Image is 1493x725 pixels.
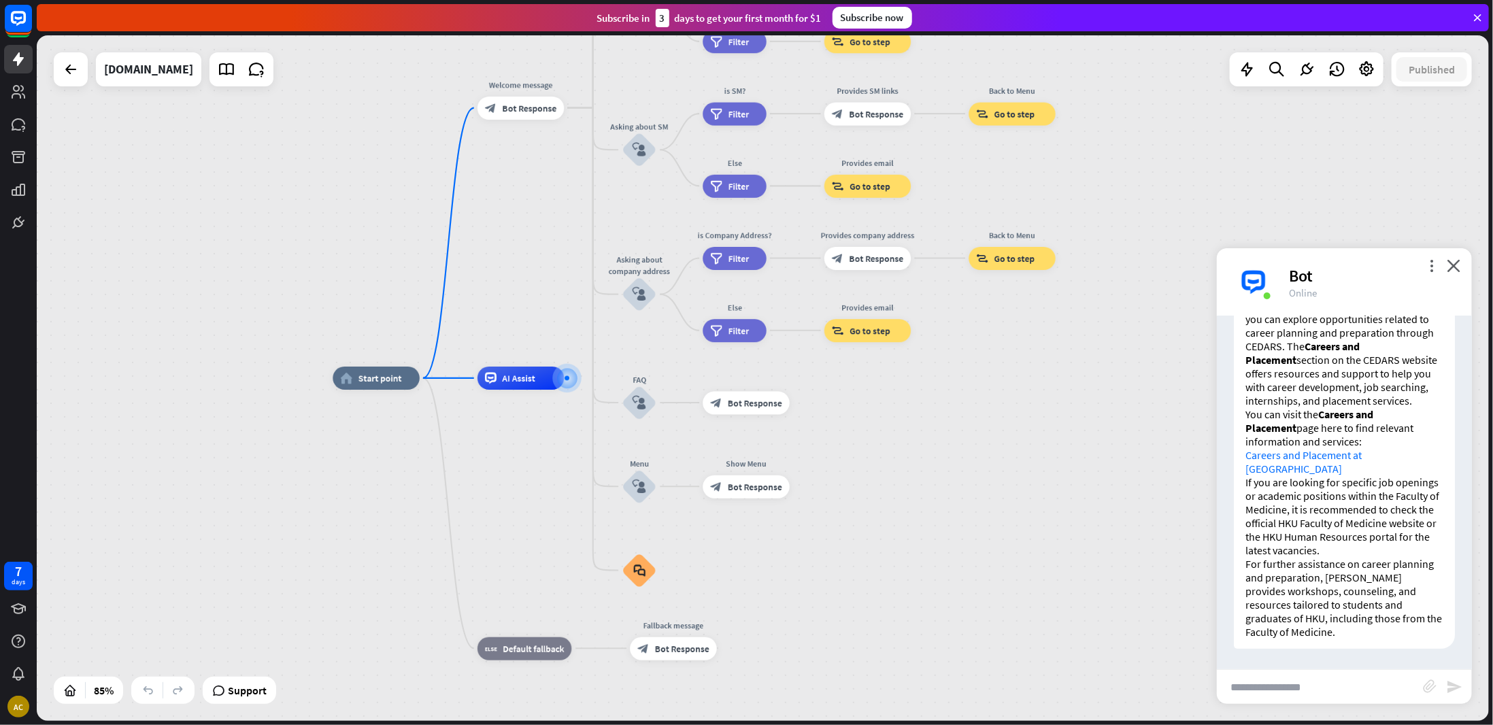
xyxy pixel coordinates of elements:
[656,9,669,27] div: 3
[4,562,33,590] a: 7 days
[694,458,799,469] div: Show Menu
[1396,57,1467,82] button: Published
[605,121,674,133] div: Asking about SM
[832,35,844,47] i: block_goto
[633,564,645,577] i: block_faq
[960,229,1064,241] div: Back to Menu
[503,643,564,654] span: Default fallback
[228,679,267,701] span: Support
[710,108,722,120] i: filter
[1245,557,1443,639] p: For further assistance on career planning and preparation, [PERSON_NAME] provides workshops, coun...
[605,458,674,469] div: Menu
[7,696,29,718] div: AC
[694,85,775,97] div: is SM?
[12,577,25,587] div: days
[816,157,920,169] div: Provides email
[15,565,22,577] div: 7
[728,252,750,264] span: Filter
[1423,679,1437,693] i: block_attachment
[976,252,988,264] i: block_goto
[710,481,722,492] i: block_bot_response
[728,324,750,336] span: Filter
[994,108,1035,120] span: Go to step
[994,252,1035,264] span: Go to step
[710,397,722,409] i: block_bot_response
[816,229,920,241] div: Provides company address
[960,85,1064,97] div: Back to Menu
[850,324,890,336] span: Go to step
[633,479,646,493] i: block_user_input
[850,180,890,192] span: Go to step
[1447,259,1460,272] i: close
[816,301,920,313] div: Provides email
[728,180,750,192] span: Filter
[816,85,920,97] div: Provides SM links
[1245,299,1443,407] p: For careers at the HKU Faculty of Medicine, you can explore opportunities related to career plann...
[832,324,844,336] i: block_goto
[340,373,352,384] i: home_2
[358,373,402,384] span: Start point
[633,396,646,409] i: block_user_input
[1245,475,1443,557] p: If you are looking for specific job openings or academic positions within the Faculty of Medicine...
[502,373,535,384] span: AI Assist
[728,35,750,47] span: Filter
[728,108,750,120] span: Filter
[694,157,775,169] div: Else
[605,254,674,277] div: Asking about company address
[605,374,674,386] div: FAQ
[710,252,722,264] i: filter
[832,252,843,264] i: block_bot_response
[849,108,903,120] span: Bot Response
[1425,259,1438,272] i: more_vert
[485,102,497,114] i: block_bot_response
[710,35,722,47] i: filter
[833,7,912,29] div: Subscribe now
[597,9,822,27] div: Subscribe in days to get your first month for $1
[11,5,52,46] button: Open LiveChat chat widget
[1446,679,1462,695] i: send
[637,643,649,654] i: block_bot_response
[633,143,646,156] i: block_user_input
[1245,339,1360,367] strong: Careers and Placement
[90,679,118,701] div: 85%
[104,52,193,86] div: cedars.hku.hk
[622,620,726,631] div: Fallback message
[1289,286,1456,299] div: Online
[694,301,775,313] div: Else
[832,180,844,192] i: block_goto
[469,79,573,90] div: Welcome message
[728,397,782,409] span: Bot Response
[976,108,988,120] i: block_goto
[832,108,843,120] i: block_bot_response
[485,643,497,654] i: block_fallback
[850,35,890,47] span: Go to step
[655,643,709,654] span: Bot Response
[728,481,782,492] span: Bot Response
[694,229,775,241] div: is Company Address?
[502,102,556,114] span: Bot Response
[710,324,722,336] i: filter
[1245,407,1373,435] strong: Careers and Placement
[1245,407,1443,475] p: You can visit the page here to find relevant information and services:
[710,180,722,192] i: filter
[849,252,903,264] span: Bot Response
[1289,265,1456,286] div: Bot
[1245,448,1362,475] a: Careers and Placement at [GEOGRAPHIC_DATA]
[633,288,646,301] i: block_user_input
